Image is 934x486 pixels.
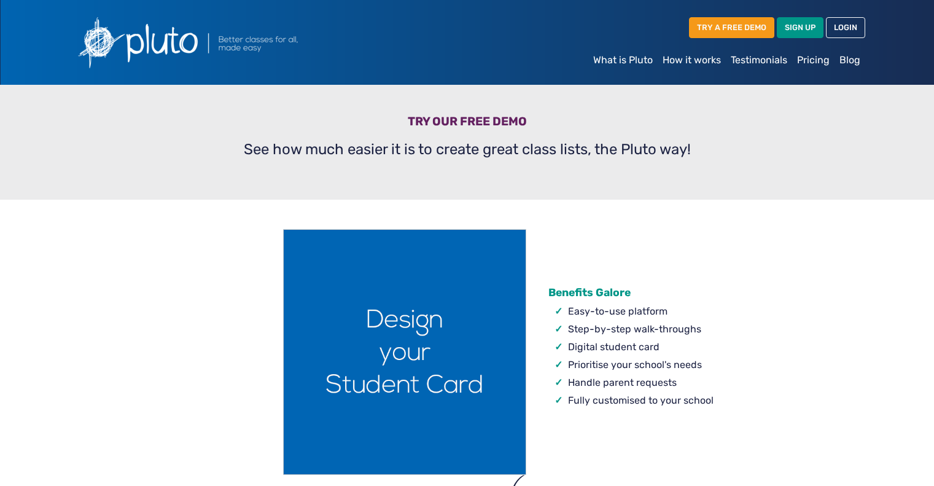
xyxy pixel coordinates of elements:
a: What is Pluto [588,48,658,73]
p: See how much easier it is to create great class lists, the Pluto way! [77,138,858,160]
a: LOGIN [826,17,865,37]
h3: Try our free demo [77,114,858,133]
a: SIGN UP [777,17,823,37]
li: Digital student card [568,340,714,355]
h4: Benefits Galore [548,286,714,299]
li: Fully customised to your school [568,393,714,408]
img: Animation demonstrating Pluto's features, including the ability to design your student card, set ... [283,229,526,475]
li: Handle parent requests [568,375,714,390]
li: Step-by-step walk-throughs [568,322,714,337]
a: Blog [835,48,865,73]
a: Testimonials [726,48,792,73]
li: Easy-to-use platform [568,304,714,319]
a: Pricing [792,48,835,73]
img: Pluto logo with the text Better classes for all, made easy [69,10,364,75]
a: TRY A FREE DEMO [689,17,774,37]
a: How it works [658,48,726,73]
li: Prioritise your school's needs [568,358,714,372]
